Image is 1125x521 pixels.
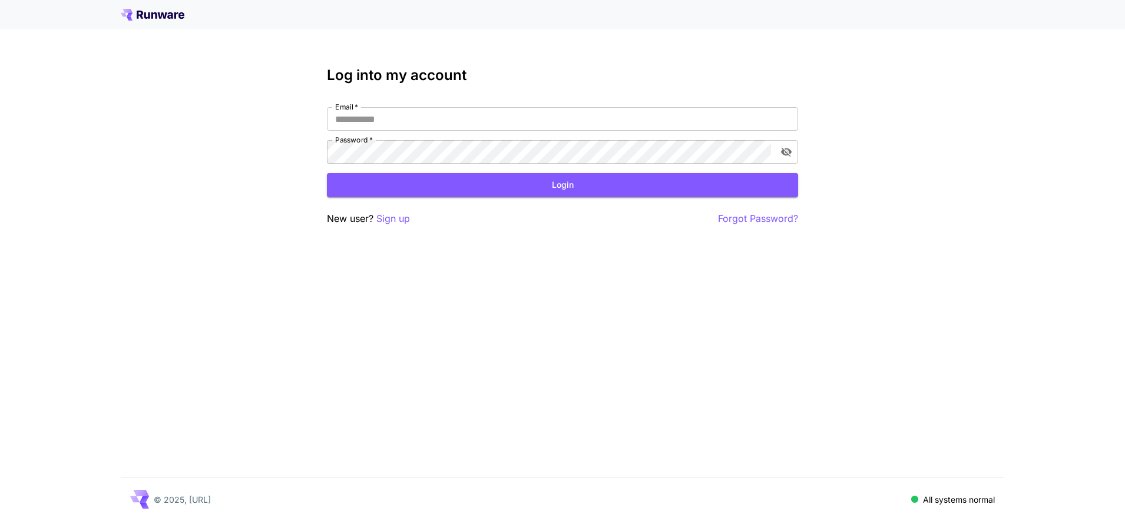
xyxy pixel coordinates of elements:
[327,173,798,197] button: Login
[923,493,995,506] p: All systems normal
[376,211,410,226] button: Sign up
[154,493,211,506] p: © 2025, [URL]
[335,135,373,145] label: Password
[335,102,358,112] label: Email
[327,211,410,226] p: New user?
[327,67,798,84] h3: Log into my account
[718,211,798,226] button: Forgot Password?
[776,141,797,162] button: toggle password visibility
